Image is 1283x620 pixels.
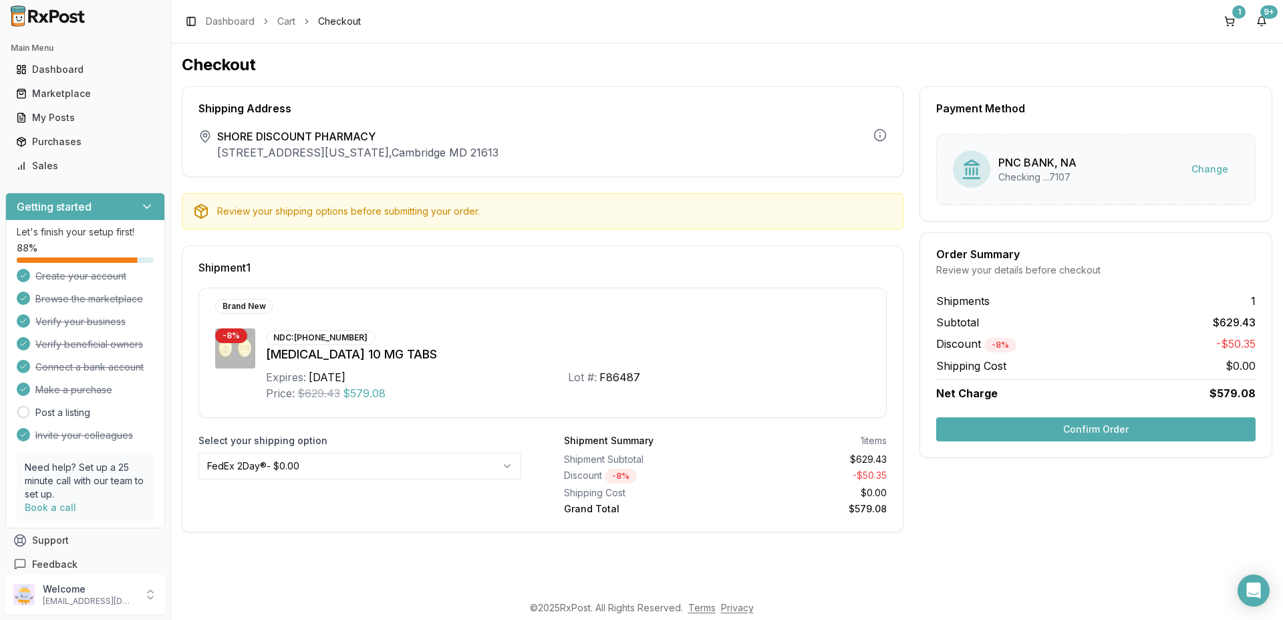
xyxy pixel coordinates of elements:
[5,59,165,80] button: Dashboard
[564,453,720,466] div: Shipment Subtotal
[43,596,136,607] p: [EMAIL_ADDRESS][DOMAIN_NAME]
[25,502,76,513] a: Book a call
[309,369,345,385] div: [DATE]
[1260,5,1278,19] div: 9+
[5,83,165,104] button: Marketplace
[1238,575,1270,607] div: Open Intercom Messenger
[731,502,887,516] div: $579.08
[5,5,91,27] img: RxPost Logo
[17,225,154,239] p: Let's finish your setup first!
[277,15,295,28] a: Cart
[1181,157,1239,181] button: Change
[266,330,375,345] div: NDC: [PHONE_NUMBER]
[1209,385,1256,401] span: $579.08
[605,469,637,484] div: - 8 %
[318,15,361,28] span: Checkout
[564,434,654,447] div: Shipment Summary
[721,602,754,613] a: Privacy
[17,199,92,215] h3: Getting started
[564,502,720,516] div: Grand Total
[266,345,870,364] div: [MEDICAL_DATA] 10 MG TABS
[297,385,340,401] span: $629.43
[11,154,160,178] a: Sales
[35,383,112,397] span: Make a purchase
[568,369,597,385] div: Lot #:
[11,43,160,54] h2: Main Menu
[936,417,1256,441] button: Confirm Order
[16,63,154,76] div: Dashboard
[936,264,1256,277] div: Review your details before checkout
[13,584,35,605] img: User avatar
[198,262,251,273] span: Shipment 1
[25,461,146,501] p: Need help? Set up a 25 minute call with our team to set up.
[217,128,498,144] span: SHORE DISCOUNT PHARMACY
[936,293,990,309] span: Shipments
[16,87,154,100] div: Marketplace
[217,144,498,161] p: [STREET_ADDRESS][US_STATE] , Cambridge MD 21613
[5,552,165,577] button: Feedback
[564,469,720,484] div: Discount
[5,155,165,177] button: Sales
[5,131,165,152] button: Purchases
[35,429,133,442] span: Invite your colleagues
[35,338,143,351] span: Verify beneficial owners
[1232,5,1246,19] div: 1
[35,292,143,306] span: Browse the marketplace
[198,434,521,447] label: Select your shipping option
[17,241,37,255] span: 88 %
[16,111,154,124] div: My Posts
[731,453,887,466] div: $629.43
[5,528,165,552] button: Support
[936,358,1006,374] span: Shipping Cost
[998,171,1077,184] div: Checking ...7107
[936,249,1256,260] div: Order Summary
[936,387,998,400] span: Net Charge
[43,583,136,596] p: Welcome
[599,369,640,385] div: F86487
[35,360,144,374] span: Connect a bank account
[206,15,361,28] nav: breadcrumb
[861,434,887,447] div: 1 items
[5,107,165,128] button: My Posts
[182,54,1272,76] h1: Checkout
[16,135,154,148] div: Purchases
[731,486,887,500] div: $0.00
[217,205,892,218] div: Review your shipping options before submitting your order.
[266,385,295,401] div: Price:
[1216,336,1256,352] span: -$50.35
[688,602,716,613] a: Terms
[936,103,1256,114] div: Payment Method
[11,106,160,130] a: My Posts
[11,58,160,82] a: Dashboard
[206,15,255,28] a: Dashboard
[936,314,979,330] span: Subtotal
[215,328,247,343] div: - 8 %
[16,159,154,173] div: Sales
[35,406,90,419] a: Post a listing
[11,82,160,106] a: Marketplace
[11,130,160,154] a: Purchases
[215,299,273,314] div: Brand New
[35,270,126,283] span: Create your account
[35,315,126,328] span: Verify your business
[215,328,255,369] img: Jardiance 10 MG TABS
[1226,358,1256,374] span: $0.00
[1251,11,1272,32] button: 9+
[343,385,386,401] span: $579.08
[198,103,887,114] div: Shipping Address
[1251,293,1256,309] span: 1
[936,337,1016,350] span: Discount
[731,469,887,484] div: - $50.35
[266,369,306,385] div: Expires:
[1219,11,1240,32] button: 1
[564,486,720,500] div: Shipping Cost
[984,338,1016,352] div: - 8 %
[1213,314,1256,330] span: $629.43
[32,558,78,571] span: Feedback
[998,154,1077,171] div: PNC BANK, NA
